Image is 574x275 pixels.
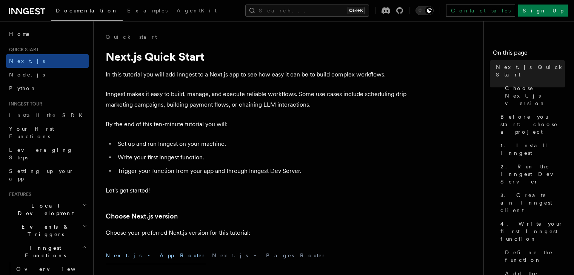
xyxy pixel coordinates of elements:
a: Documentation [51,2,123,21]
li: Write your first Inngest function. [115,152,408,163]
a: Leveraging Steps [6,143,89,164]
a: AgentKit [172,2,221,20]
li: Set up and run Inngest on your machine. [115,139,408,149]
a: Choose Next.js version [502,81,565,110]
span: Documentation [56,8,118,14]
span: Inngest tour [6,101,42,107]
span: Before you start: choose a project [500,113,565,136]
a: Contact sales [446,5,515,17]
button: Next.js - Pages Router [212,247,326,264]
p: In this tutorial you will add Inngest to a Next.js app to see how easy it can be to build complex... [106,69,408,80]
span: Overview [16,266,94,272]
a: Before you start: choose a project [497,110,565,139]
span: Leveraging Steps [9,147,73,160]
span: Python [9,85,37,91]
span: 3. Create an Inngest client [500,191,565,214]
p: Inngest makes it easy to build, manage, and execute reliable workflows. Some use cases include sc... [106,89,408,110]
button: Toggle dark mode [415,6,434,15]
a: 1. Install Inngest [497,139,565,160]
a: Sign Up [518,5,568,17]
span: Next.js Quick Start [496,63,565,78]
a: Home [6,27,89,41]
span: 2. Run the Inngest Dev Server [500,163,565,185]
span: Install the SDK [9,112,87,118]
a: Setting up your app [6,164,89,185]
button: Events & Triggers [6,220,89,241]
button: Inngest Functions [6,241,89,262]
span: Local Development [6,202,82,217]
h4: On this page [493,48,565,60]
a: Examples [123,2,172,20]
a: Install the SDK [6,108,89,122]
kbd: Ctrl+K [348,7,365,14]
button: Search...Ctrl+K [245,5,369,17]
span: Examples [127,8,168,14]
span: Choose Next.js version [505,84,565,107]
button: Local Development [6,199,89,220]
a: Next.js Quick Start [493,60,565,81]
span: Next.js [9,58,45,64]
span: AgentKit [177,8,217,14]
a: Python [6,81,89,95]
a: Define the function [502,246,565,267]
a: Quick start [106,33,157,41]
a: Node.js [6,68,89,81]
button: Next.js - App Router [106,247,206,264]
p: By the end of this ten-minute tutorial you will: [106,119,408,130]
a: Your first Functions [6,122,89,143]
span: Inngest Functions [6,244,82,259]
span: Define the function [505,249,565,264]
a: Next.js [6,54,89,68]
span: Features [6,191,31,197]
span: Quick start [6,47,39,53]
p: Choose your preferred Next.js version for this tutorial: [106,228,408,238]
li: Trigger your function from your app and through Inngest Dev Server. [115,166,408,176]
a: 3. Create an Inngest client [497,188,565,217]
span: Your first Functions [9,126,54,139]
a: Choose Next.js version [106,211,178,222]
span: Setting up your app [9,168,74,182]
h1: Next.js Quick Start [106,50,408,63]
a: 4. Write your first Inngest function [497,217,565,246]
span: 1. Install Inngest [500,142,565,157]
span: 4. Write your first Inngest function [500,220,565,243]
a: 2. Run the Inngest Dev Server [497,160,565,188]
span: Node.js [9,72,45,78]
span: Home [9,30,30,38]
span: Events & Triggers [6,223,82,238]
p: Let's get started! [106,185,408,196]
